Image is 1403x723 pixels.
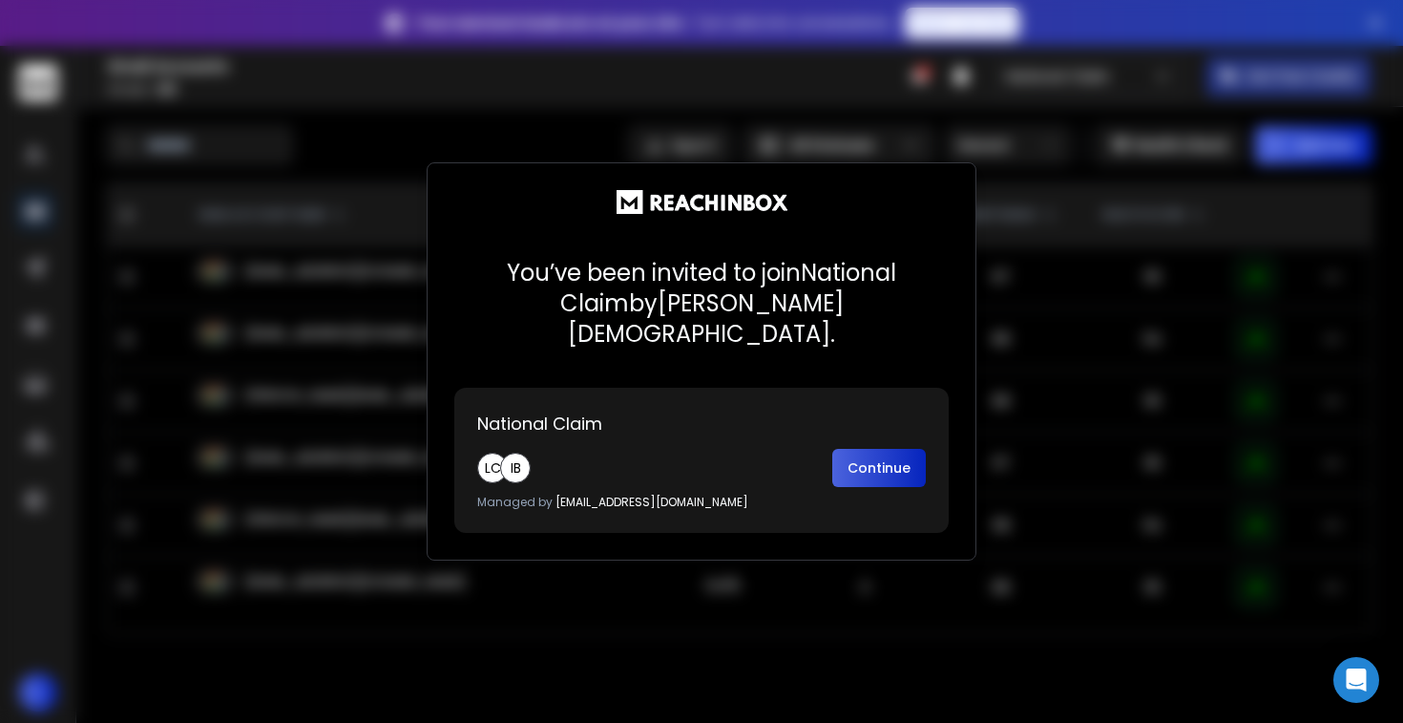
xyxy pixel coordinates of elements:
[477,411,926,437] p: National Claim
[477,494,553,510] span: Managed by
[454,258,949,350] p: You’ve been invited to join National Claim by [PERSON_NAME][DEMOGRAPHIC_DATA] .
[500,453,531,483] div: IB
[832,449,926,487] button: Continue
[477,453,508,483] div: LC
[477,495,926,510] p: [EMAIL_ADDRESS][DOMAIN_NAME]
[1333,657,1379,703] div: Open Intercom Messenger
